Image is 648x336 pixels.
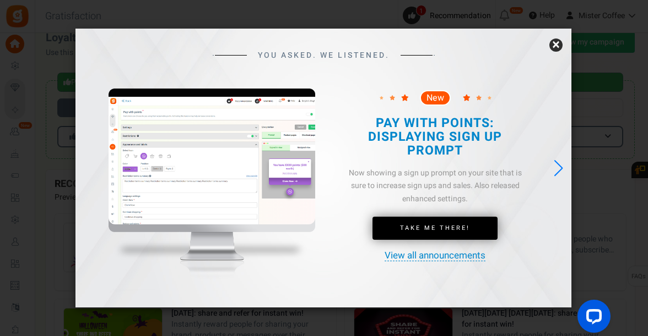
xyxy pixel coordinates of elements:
[372,217,498,240] a: Take Me There!
[549,38,563,52] a: ×
[385,251,485,261] a: View all announcements
[109,89,315,298] img: mockup
[350,117,519,158] h2: PAY WITH POINTS: DISPLAYING SIGN UP PROMPT
[341,167,528,206] div: Now showing a sign up prompt on your site that is sure to increase sign ups and sales. Also relea...
[551,156,566,180] div: Next slide
[109,97,315,225] img: screenshot
[258,51,390,59] span: YOU ASKED. WE LISTENED.
[426,93,444,102] span: New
